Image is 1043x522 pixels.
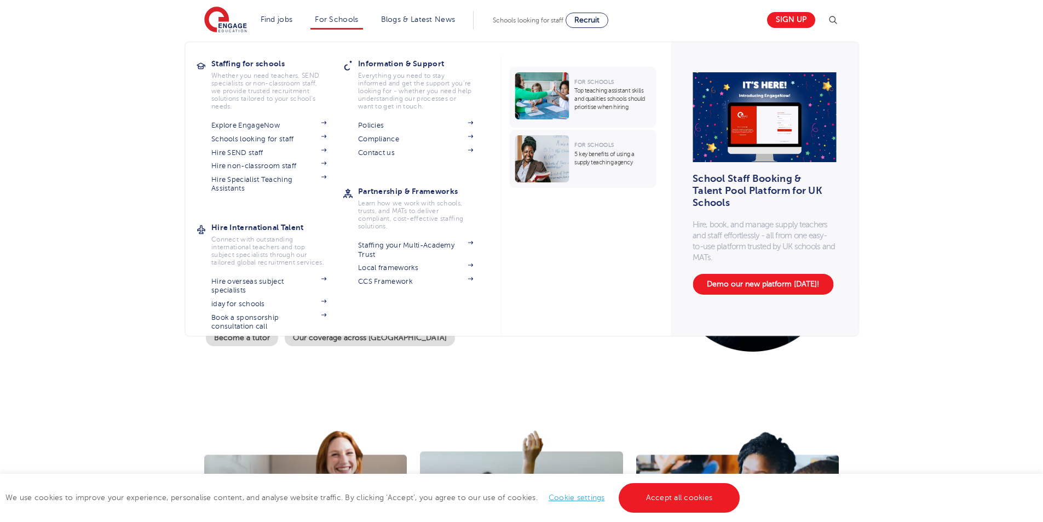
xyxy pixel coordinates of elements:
a: For SchoolsTop teaching assistant skills and qualities schools should prioritise when hiring [509,67,659,128]
a: Accept all cookies [619,483,740,513]
a: Become a tutor [206,330,278,346]
a: Blogs & Latest News [381,15,456,24]
h3: Information & Support [358,56,489,71]
a: Explore EngageNow [211,121,326,130]
a: CCS Framework [358,277,473,286]
a: Hire non-classroom staff [211,162,326,170]
h3: Hire International Talent [211,220,343,235]
a: Policies [358,121,473,130]
a: Hire overseas subject specialists [211,277,326,295]
a: For Schools5 key benefits of using a supply teaching agency [509,130,659,188]
p: Hire, book, and manage supply teachers and staff effortlessly - all from one easy-to-use platform... [693,219,836,263]
h3: Staffing for schools [211,56,343,71]
img: Engage Education [204,7,247,34]
a: Find jobs [261,15,293,24]
a: Book a sponsorship consultation call [211,313,326,331]
a: Hire Specialist Teaching Assistants [211,175,326,193]
p: Connect with outstanding international teachers and top subject specialists through our tailored ... [211,236,326,266]
p: Everything you need to stay informed and get the support you’re looking for - whether you need he... [358,72,473,110]
span: For Schools [574,142,614,148]
span: Schools looking for staff [493,16,563,24]
span: We use cookies to improve your experience, personalise content, and analyse website traffic. By c... [5,494,742,502]
a: Schools looking for staff [211,135,326,144]
h3: Partnership & Frameworks [358,183,489,199]
p: 5 key benefits of using a supply teaching agency [574,150,650,167]
a: Sign up [767,12,815,28]
a: Contact us [358,148,473,157]
a: Cookie settings [549,494,605,502]
a: Hire International TalentConnect with outstanding international teachers and top subject speciali... [211,220,343,266]
a: Local frameworks [358,263,473,272]
h3: School Staff Booking & Talent Pool Platform for UK Schools [693,179,829,203]
a: Compliance [358,135,473,144]
span: Recruit [574,16,600,24]
a: Staffing your Multi-Academy Trust [358,241,473,259]
a: Information & SupportEverything you need to stay informed and get the support you’re looking for ... [358,56,489,110]
a: For Schools [315,15,358,24]
a: Partnership & FrameworksLearn how we work with schools, trusts, and MATs to deliver compliant, co... [358,183,489,230]
a: Demo our new platform [DATE]! [693,274,833,295]
span: For Schools [574,79,614,85]
p: Whether you need teachers, SEND specialists or non-classroom staff, we provide trusted recruitmen... [211,72,326,110]
a: Recruit [566,13,608,28]
a: iday for schools [211,300,326,308]
p: Top teaching assistant skills and qualities schools should prioritise when hiring [574,87,650,111]
a: Staffing for schoolsWhether you need teachers, SEND specialists or non-classroom staff, we provid... [211,56,343,110]
a: Hire SEND staff [211,148,326,157]
p: Learn how we work with schools, trusts, and MATs to deliver compliant, cost-effective staffing so... [358,199,473,230]
a: Our coverage across [GEOGRAPHIC_DATA] [285,330,455,346]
